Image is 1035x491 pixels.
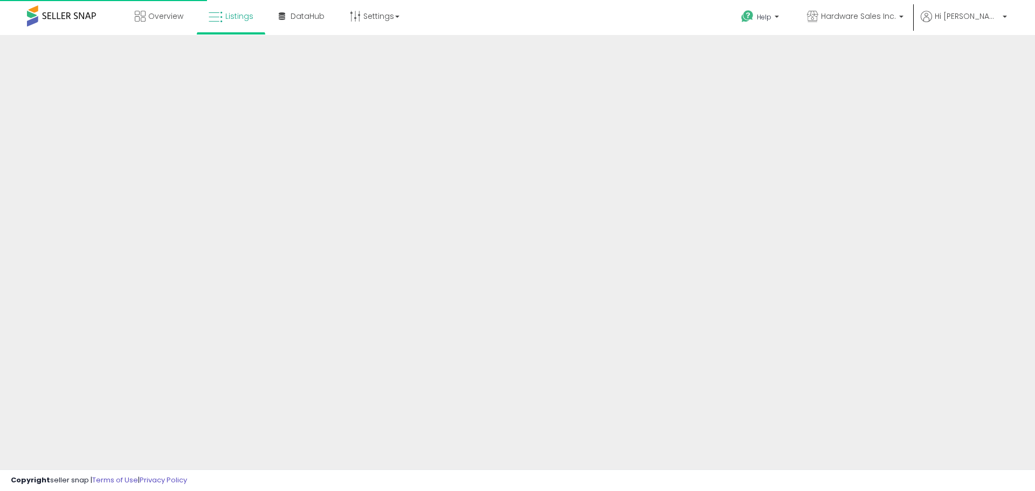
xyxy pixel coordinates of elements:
[935,11,999,22] span: Hi [PERSON_NAME]
[11,475,187,486] div: seller snap | |
[733,2,790,35] a: Help
[92,475,138,485] a: Terms of Use
[741,10,754,23] i: Get Help
[757,12,771,22] span: Help
[921,11,1007,35] a: Hi [PERSON_NAME]
[821,11,896,22] span: Hardware Sales Inc.
[11,475,50,485] strong: Copyright
[225,11,253,22] span: Listings
[291,11,325,22] span: DataHub
[140,475,187,485] a: Privacy Policy
[148,11,183,22] span: Overview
